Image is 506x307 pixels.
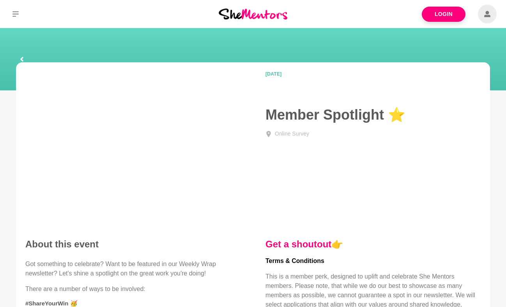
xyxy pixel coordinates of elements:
p: There are a number of ways to be involved: [25,284,241,294]
img: She Mentors Logo [219,9,287,19]
a: Get a shoutout [265,239,331,249]
p: Got something to celebrate? Want to be featured in our Weekly Wrap newsletter? Let's shine a spot... [25,259,241,278]
h1: Member Spotlight ⭐ [265,106,481,124]
div: Online Survey [275,130,309,138]
strong: Terms & Conditions [265,258,324,264]
a: Login [422,7,465,22]
h4: 👉 [265,238,481,250]
h2: About this event [25,238,241,250]
time: [DATE] [265,72,361,76]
